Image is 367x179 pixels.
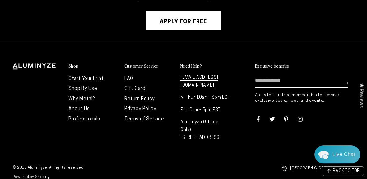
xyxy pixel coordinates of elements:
[124,97,155,101] a: Return Policy
[290,165,346,172] span: [GEOGRAPHIC_DATA] (USD $)
[28,166,47,170] a: Aluminyze
[314,145,360,163] div: Chat widget toggle
[124,63,158,69] h2: Customer Service
[12,175,50,179] a: Powered by Shopify
[124,63,174,69] summary: Customer Service
[281,162,355,175] button: [GEOGRAPHIC_DATA] (USD $)
[333,169,360,173] span: BACK TO TOP
[146,11,221,30] a: apply for free
[124,86,145,91] a: Gift Card
[124,117,164,122] a: Terms of Service
[255,63,289,69] h2: Exclusive benefits
[68,106,90,111] a: About Us
[180,63,202,69] h2: Need Help?
[180,106,230,114] p: Fri 10am - 5pm EST
[344,74,348,92] button: Subscribe
[255,63,355,69] summary: Exclusive benefits
[68,86,97,91] a: Shop By Use
[180,118,230,142] p: Aluminyze (Office Only) [STREET_ADDRESS]
[68,117,100,122] a: Professionals
[68,97,95,101] a: Why Metal?
[68,63,118,69] summary: Shop
[68,76,104,81] a: Start Your Print
[180,63,230,69] summary: Need Help?
[124,76,133,81] a: FAQ
[124,106,156,111] a: Privacy Policy
[180,75,218,88] a: [EMAIL_ADDRESS][DOMAIN_NAME]
[68,63,79,69] h2: Shop
[180,94,230,101] p: M-Thur 10am - 6pm EST
[355,78,367,113] div: Click to open Judge.me floating reviews tab
[332,145,355,163] div: Contact Us Directly
[255,92,355,104] p: Apply for our free membership to receive exclusive deals, news, and events.
[12,163,183,173] small: © 2025, . All rights reserved.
